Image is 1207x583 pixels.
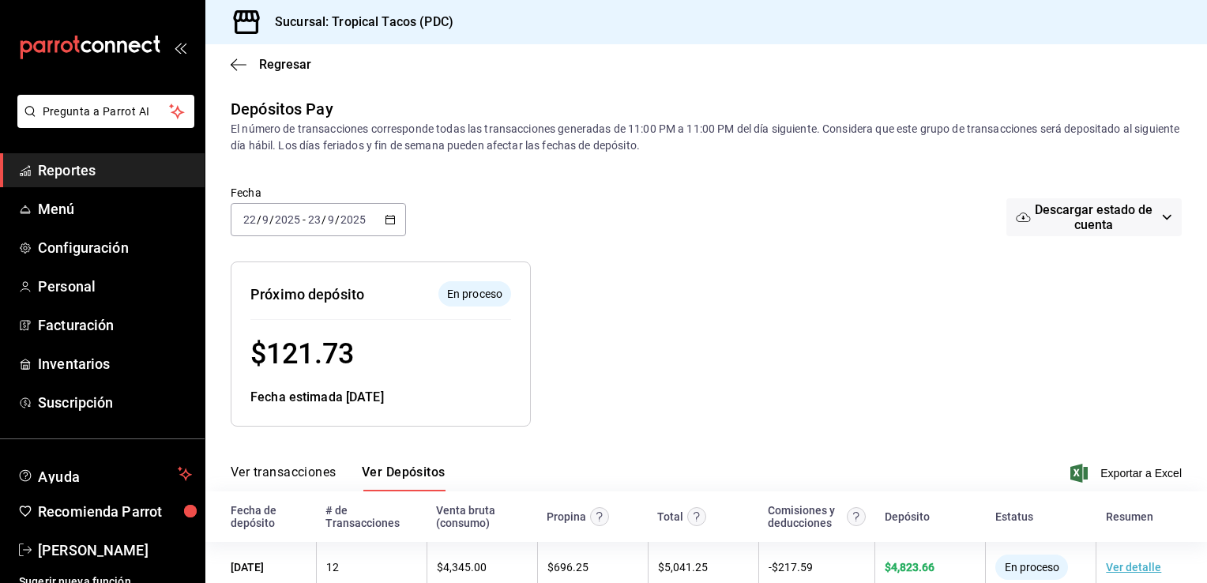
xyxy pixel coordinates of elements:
span: Facturación [38,314,192,336]
div: Comisiones y deducciones [768,504,842,529]
div: Fecha de depósito [231,504,306,529]
input: -- [261,213,269,226]
span: $ 4,823.66 [885,561,934,574]
span: Regresar [259,57,311,72]
div: Depósito [885,510,930,523]
span: / [257,213,261,226]
div: Fecha estimada [DATE] [250,388,511,407]
div: El depósito aún no se ha enviado a tu cuenta bancaria. [438,281,511,307]
input: -- [307,213,321,226]
span: $ 5,041.25 [658,561,708,574]
span: Suscripción [38,392,192,413]
span: - [303,213,306,226]
button: Ver Depósitos [362,465,446,491]
span: - $ 217.59 [769,561,813,574]
div: # de Transacciones [325,504,417,529]
span: / [321,213,326,226]
span: Ayuda [38,465,171,483]
input: -- [243,213,257,226]
div: Total [657,510,683,523]
svg: Contempla comisión de ventas y propinas, IVA, cancelaciones y devoluciones. [847,507,866,526]
div: Resumen [1106,510,1153,523]
span: $ 4,345.00 [437,561,487,574]
span: [PERSON_NAME] [38,540,192,561]
button: Regresar [231,57,311,72]
div: El número de transacciones corresponde todas las transacciones generadas de 11:00 PM a 11:00 PM d... [231,121,1182,154]
div: Propina [547,510,586,523]
input: ---- [274,213,301,226]
span: Recomienda Parrot [38,501,192,522]
span: Reportes [38,160,192,181]
span: $ 696.25 [547,561,588,574]
div: Próximo depósito [250,284,364,305]
svg: Las propinas mostradas excluyen toda configuración de retención. [590,507,609,526]
button: Exportar a Excel [1074,464,1182,483]
span: En proceso [998,561,1066,574]
button: Ver transacciones [231,465,337,491]
h3: Sucursal: Tropical Tacos (PDC) [262,13,453,32]
input: ---- [340,213,367,226]
span: Personal [38,276,192,297]
span: / [269,213,274,226]
span: Descargar estado de cuenta [1031,202,1156,232]
span: Configuración [38,237,192,258]
div: navigation tabs [231,465,446,491]
button: Descargar estado de cuenta [1006,198,1182,236]
span: $ 121.73 [250,337,354,370]
button: Pregunta a Parrot AI [17,95,194,128]
div: Venta bruta (consumo) [436,504,528,529]
svg: Este monto equivale al total de la venta más otros abonos antes de aplicar comisión e IVA. [687,507,706,526]
div: Estatus [995,510,1033,523]
div: El depósito aún no se ha enviado a tu cuenta bancaria. [995,555,1068,580]
span: Menú [38,198,192,220]
label: Fecha [231,187,406,198]
span: / [335,213,340,226]
a: Pregunta a Parrot AI [11,115,194,131]
span: Inventarios [38,353,192,374]
div: Depósitos Pay [231,97,333,121]
span: Pregunta a Parrot AI [43,103,170,120]
a: Ver detalle [1106,561,1161,574]
input: -- [327,213,335,226]
button: open_drawer_menu [174,41,186,54]
span: En proceso [441,286,509,303]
